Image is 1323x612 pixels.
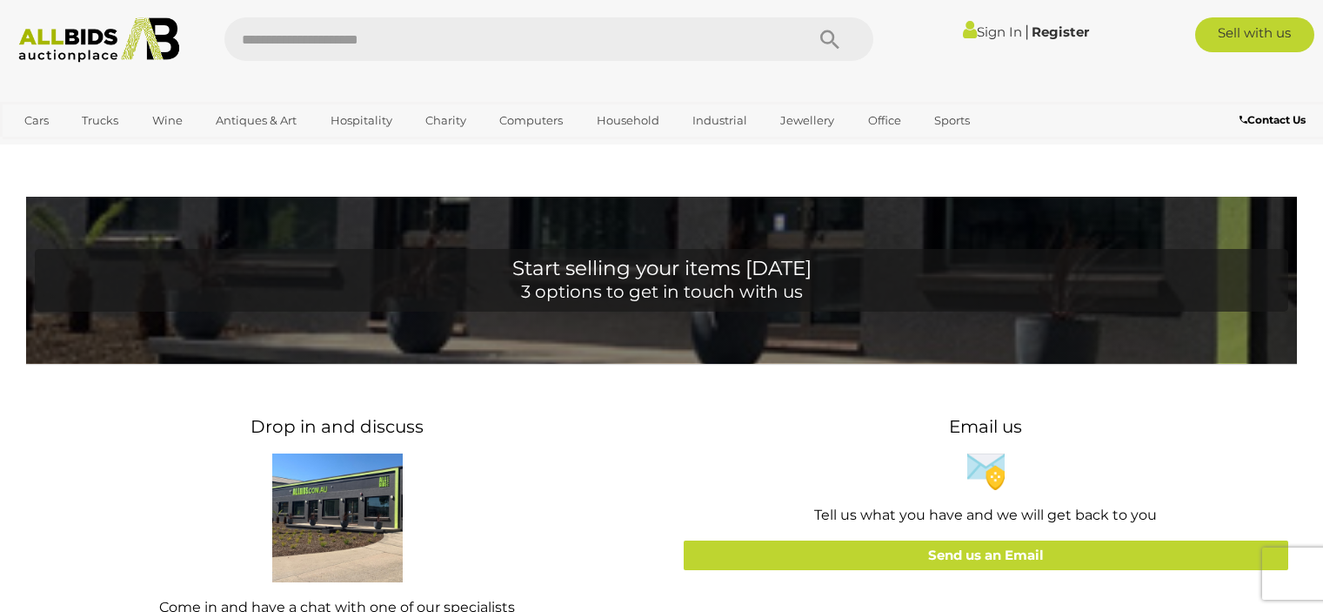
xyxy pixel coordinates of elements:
a: Sign In [963,24,1022,40]
span: | [1025,22,1029,41]
a: Trucks [70,106,130,135]
a: Computers [488,106,574,135]
a: Household [585,106,671,135]
h2: Email us [701,417,1272,436]
a: Sell with us [1195,17,1314,52]
a: Office [857,106,912,135]
a: [GEOGRAPHIC_DATA] [13,135,159,164]
a: Charity [414,106,478,135]
h2: Drop in and discuss [52,417,623,436]
h1: Start selling your items [DATE] [43,258,1280,279]
a: Jewellery [769,106,845,135]
b: Contact Us [1239,113,1306,126]
img: Allbids.com.au [10,17,189,63]
a: Antiques & Art [204,106,308,135]
a: Send us an Email [684,541,1289,571]
a: Contact Us [1239,111,1310,130]
a: Wine [141,106,194,135]
a: Sports [923,106,981,135]
img: email-secure-384x380.jpg [967,454,1005,491]
a: Register [1032,24,1089,40]
button: Search [786,17,873,61]
a: Hospitality [319,106,404,135]
h4: Tell us what you have and we will get back to you [701,508,1272,523]
img: allbids-frontview-384x380.jpg [272,454,403,582]
h2: 3 options to get in touch with us [43,282,1280,301]
a: Cars [13,106,60,135]
a: Industrial [681,106,758,135]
